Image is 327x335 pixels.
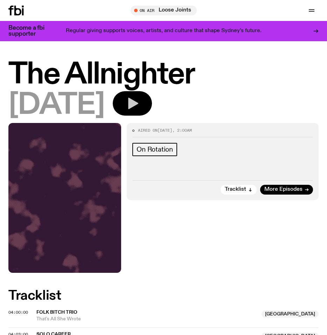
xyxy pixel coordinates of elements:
h2: Tracklist [8,290,319,302]
a: On Rotation [132,143,177,156]
span: That's All She Wrote [36,316,257,322]
span: On Rotation [137,146,173,153]
span: , 2:00am [172,128,192,133]
span: More Episodes [264,187,302,192]
span: 04:00:00 [8,309,28,315]
span: Tracklist [225,187,246,192]
h3: Become a fbi supporter [8,25,53,37]
a: More Episodes [260,185,313,195]
span: [GEOGRAPHIC_DATA] [262,311,319,318]
span: [DATE] [158,128,172,133]
span: [DATE] [8,91,104,119]
span: Folk Bitch Trio [36,310,77,315]
span: Aired on [138,128,158,133]
button: On AirLoose Joints [131,6,197,15]
button: 04:00:00 [8,311,28,314]
p: Regular giving supports voices, artists, and culture that shape Sydney’s future. [66,28,262,34]
h1: The Allnighter [8,61,319,89]
button: Tracklist [221,185,257,195]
